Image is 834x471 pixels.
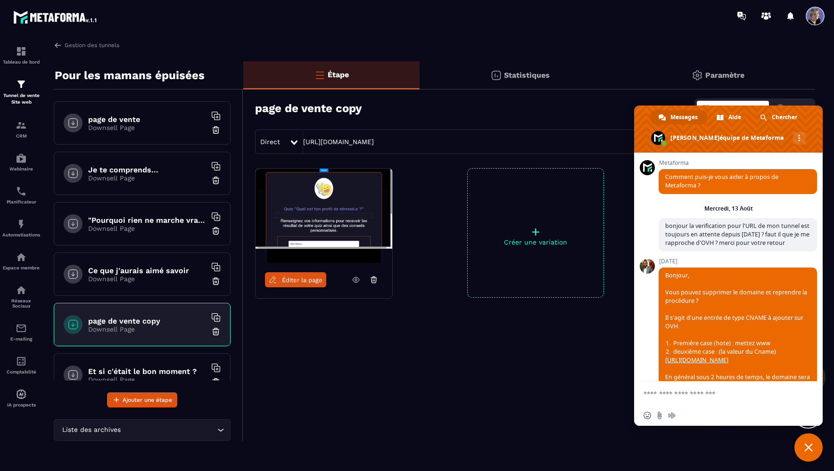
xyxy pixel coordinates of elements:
p: Downsell Page [88,325,206,333]
span: [DATE] [659,258,817,265]
span: Ajouter une étape [123,395,172,405]
p: Planificateur [2,199,40,204]
a: formationformationTableau de bord [2,39,40,72]
p: IA prospects [2,402,40,407]
p: Webinaire [2,166,40,171]
a: formationformationTunnel de vente Site web [2,72,40,113]
a: automationsautomationsEspace membre [2,244,40,277]
a: [URL][DOMAIN_NAME] [303,138,374,146]
p: + [468,225,603,238]
span: Insérer un emoji [644,412,651,419]
h6: page de vente copy [88,317,206,325]
h3: page de vente copy [255,102,362,115]
h6: Je te comprends... [88,165,206,174]
p: Étape [328,70,349,79]
img: trash [211,276,221,286]
p: Downsell Page [88,124,206,131]
a: social-networksocial-networkRéseaux Sociaux [2,277,40,316]
textarea: Entrez votre message... [644,382,794,405]
span: Messages [670,110,698,124]
a: Aide [708,110,751,124]
img: formation [16,79,27,90]
p: CRM [2,133,40,138]
span: deuxième case : (la valeur du Cname) [666,348,776,356]
img: automations [16,153,27,164]
p: Statistiques [504,71,550,80]
a: schedulerschedulerPlanificateur [2,179,40,211]
h6: Et si c'était le bon moment ? [88,367,206,376]
img: logo [13,8,98,25]
p: Tableau de bord [2,59,40,65]
img: trash [211,125,221,135]
h6: page de vente [88,115,206,124]
img: arrow [54,41,62,49]
a: automationsautomationsAutomatisations [2,211,40,244]
p: Downsell Page [88,225,206,232]
span: Metaforma [659,160,817,166]
span: Aide [728,110,741,124]
p: Comptabilité [2,369,40,374]
p: Automatisations [2,232,40,237]
h6: "Pourquoi rien ne marche vraiment" [88,216,206,225]
p: Downsell Page [88,275,206,283]
img: accountant [16,356,27,367]
p: Vue d'ensemble [712,105,764,112]
button: Ajouter une étape [107,392,177,407]
img: formation [16,46,27,57]
a: Messages [650,110,707,124]
img: formation [16,120,27,131]
img: image [256,169,392,263]
img: bars-o.4a397970.svg [314,69,325,81]
img: setting-gr.5f69749f.svg [692,70,703,81]
p: Espace membre [2,265,40,270]
p: Downsell Page [88,376,206,383]
p: Downsell Page [88,174,206,182]
p: Pour les mamans épuisées [55,66,205,85]
p: Paramètre [705,71,744,80]
span: Envoyer un fichier [656,412,663,419]
p: Actions [786,105,810,112]
p: Tunnel de vente Site web [2,92,40,106]
span: bonjour la verification pour l'URL de mon tunnel est toujours en attente depuis [DATE] ? faut il ... [665,222,809,247]
p: Créer une variation [468,238,603,246]
img: dashboard-orange.40269519.svg [702,104,710,113]
img: email [16,323,27,334]
img: stats.20deebd0.svg [490,70,502,81]
img: scheduler [16,186,27,197]
span: Comment puis-je vous aider à propos de Metaforma ? [665,173,778,189]
img: social-network [16,284,27,296]
p: E-mailing [2,336,40,341]
h6: Ce que j'aurais aimé savoir [88,266,206,275]
img: trash [211,377,221,387]
span: Bonjour, Vous pouvez supprimer le domaine et reprendre la procédure ? Il s'agit d'une entrée de t... [665,271,810,415]
p: Réseaux Sociaux [2,298,40,309]
a: emailemailE-mailing [2,316,40,349]
input: Search for option [123,425,215,435]
a: Éditer la page [265,272,326,287]
a: Chercher [751,110,807,124]
a: Fermer le chat [794,433,823,462]
a: formationformationCRM [2,113,40,146]
img: trash [211,226,221,235]
img: automations [16,219,27,230]
span: Direct [260,138,280,146]
div: Search for option [54,419,231,441]
img: actions.d6e523a2.png [776,104,784,113]
span: Liste des archives [60,425,123,435]
span: Chercher [772,110,797,124]
span: Message audio [668,412,676,419]
img: trash [211,327,221,336]
a: accountantaccountantComptabilité [2,349,40,382]
img: automations [16,252,27,263]
a: automationsautomationsWebinaire [2,146,40,179]
span: Première case (hote) : mettez www [666,339,770,348]
a: [URL][DOMAIN_NAME] [665,356,728,364]
span: Éditer la page [282,276,322,284]
a: Gestion des tunnels [54,41,119,49]
div: Mercredi, 13 Août [704,206,753,211]
img: trash [211,176,221,185]
img: automations [16,389,27,400]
